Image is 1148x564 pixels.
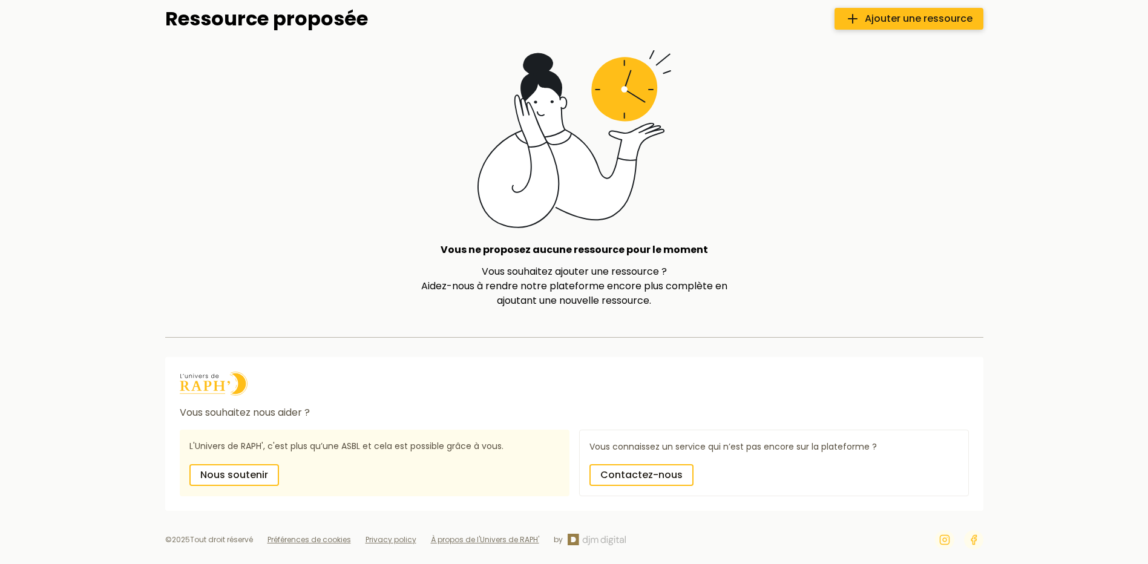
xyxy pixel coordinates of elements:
a: by [554,534,626,545]
a: Nous soutenir [189,464,279,486]
p: Vous connaissez un service qui n’est pas encore sur la plateforme ? [589,440,959,454]
a: Instagram de l'Univers de RAPH' [935,530,954,549]
img: DJM digital logo [568,534,626,545]
img: logo Univers de Raph [180,372,248,396]
button: Préférences de cookies [267,535,351,545]
a: Contactez-nous [589,464,694,486]
span: Nous soutenir [200,468,268,482]
span: Ajouter une ressource [865,11,973,26]
p: Vous souhaitez nous aider ? [180,405,969,420]
span: by [554,535,563,545]
p: Vous ne proposez aucune ressource pour le moment [419,243,729,257]
span: Contactez-nous [600,468,683,482]
a: Privacy policy [366,534,416,545]
p: Vous souhaitez ajouter une ressource ? Aidez-nous à rendre notre plateforme encore plus complète ... [419,264,729,308]
a: Ajouter une ressource [835,8,983,30]
p: L'Univers de RAPH', c'est plus qu’une ASBL et cela est possible grâce à vous. [189,439,560,454]
a: À propos de l'Univers de RAPH' [431,534,539,545]
h3: Ressource proposée [165,7,368,30]
li: © 2025 Tout droit réservé [165,535,253,545]
a: Facebook de l'Univers de RAPH' [964,530,983,549]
